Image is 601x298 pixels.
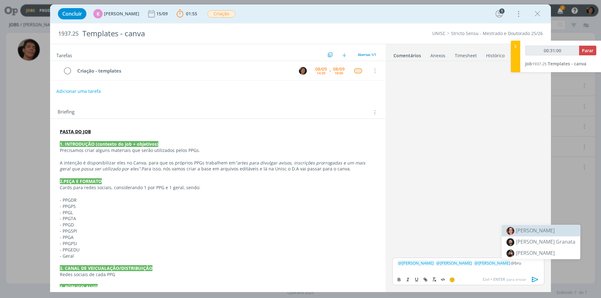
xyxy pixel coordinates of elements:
[317,71,325,75] div: 14:30
[207,10,236,18] button: Criação
[58,30,79,37] span: 1937.25
[483,277,527,282] span: para enviar
[548,61,586,67] span: Templates - canva
[483,277,506,282] span: Ctrl + ENTER
[432,30,445,36] a: UNISC
[60,265,152,271] strong: 3. CANAL DE VEICUALAÇÃO/DISTRIBUIÇÃO
[62,11,82,16] span: Concluir
[393,50,421,59] a: Comentários
[60,240,376,247] p: - PPGPSI
[142,166,351,172] span: Para isso, nós vamos criar a base em arquivos editáveis e lá na Unisc o D.A vai passar para o canva.
[60,234,376,240] p: - PPGA
[358,52,376,57] span: Abertas 1/1
[516,250,555,256] span: [PERSON_NAME]
[60,141,158,147] strong: 1. INTRODUÇÃO (contexto do job + objetivos)
[60,228,376,234] p: - PPGSPI
[60,247,376,253] p: - PPGEDU
[499,8,505,14] div: 1
[582,48,593,53] span: Parar
[451,30,543,36] a: Stricto Sensu - Mestrado e Doutorado 25/26
[299,67,307,75] img: P
[175,9,199,19] button: 01:55
[208,10,235,18] span: Criação
[397,260,539,266] p: @bru
[516,227,555,234] span: [PERSON_NAME]
[60,184,376,191] p: Cards para redes sociais, considerando 1 por PPG e 1 geral, sendo:
[60,178,102,184] strong: 2.PEÇA E FORMATO
[436,260,440,266] span: @
[60,222,376,228] p: - PPGD
[525,61,586,67] a: Job1937.25Templates - canva
[342,53,346,57] img: arrow-down.svg
[436,260,472,266] span: [PERSON_NAME]
[455,50,477,59] a: Timesheet
[60,197,376,203] p: - PPGDR
[60,210,376,216] p: - PPGL
[58,8,86,19] button: Concluir
[532,61,547,67] span: 1937.25
[506,227,514,235] img: 1740078432_b91bf6_bruperfil2.jpg
[298,66,307,75] button: P
[579,46,596,55] button: Parar
[475,260,478,266] span: @
[506,238,514,246] img: 1730206501_660681_sobe_0039.jpg
[93,9,103,18] div: K
[60,160,367,172] em: "artes para divulgar avisos, inscrições prorrogadas e um mais geral que possa ser utilizado por e...
[74,67,293,75] div: Criação - templates
[186,11,197,17] span: 01:55
[60,160,235,166] span: A intenção é disponibilizar eles no Canva, para que os próprios PPGs trabalhem em
[398,260,402,266] span: @
[60,147,376,154] p: Precisamos criar alguns materiais que serão utilizados pelos PPGs.
[50,4,551,292] div: dialog
[475,260,510,266] span: [PERSON_NAME]
[58,108,74,116] span: Briefing
[93,9,139,18] button: K[PERSON_NAME]
[448,276,456,283] button: 🙂
[56,51,72,58] span: Tarefas
[56,86,101,97] button: Adicionar uma tarefa
[430,53,445,59] div: Anexos
[60,215,376,222] p: - PPGTA
[104,12,139,16] span: [PERSON_NAME]
[60,271,376,278] p: Redes sociais de cada PPG
[333,67,345,71] div: 08/09
[494,9,504,19] button: 1
[156,12,169,16] div: 15/09
[329,68,331,73] span: --
[516,238,575,245] span: [PERSON_NAME] Granata
[60,253,376,259] p: - Geral
[486,50,505,59] a: Histórico
[449,276,455,283] span: 🙂
[315,67,327,71] div: 08/09
[80,26,338,41] div: Templates - canva
[60,203,376,210] p: - PPGPS
[60,129,91,134] a: PASTA DO JOB
[398,260,434,266] span: [PERSON_NAME]
[335,71,343,75] div: 18:00
[60,284,98,290] strong: 4. PÚBLICO-ALVO
[506,250,514,257] img: 1689006350_1310db_sobe_00559.jpg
